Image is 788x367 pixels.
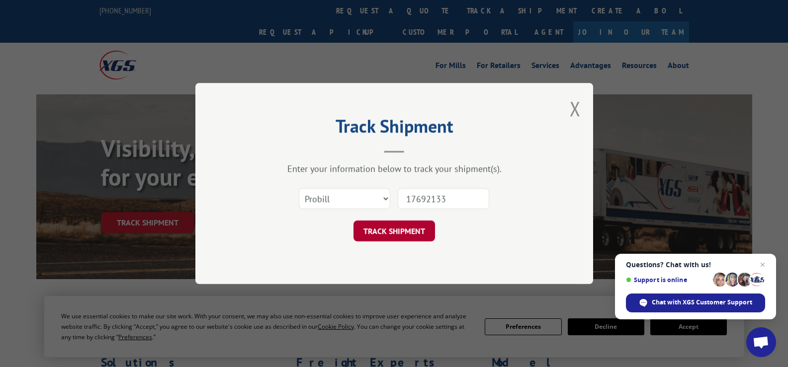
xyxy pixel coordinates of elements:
span: Chat with XGS Customer Support [652,298,752,307]
div: Open chat [746,327,776,357]
input: Number(s) [398,188,489,209]
div: Chat with XGS Customer Support [626,294,765,312]
span: Questions? Chat with us! [626,261,765,269]
span: Support is online [626,276,709,284]
button: TRACK SHIPMENT [353,220,435,241]
span: Close chat [757,259,769,271]
div: Enter your information below to track your shipment(s). [245,163,543,174]
button: Close modal [570,95,581,122]
h2: Track Shipment [245,119,543,138]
